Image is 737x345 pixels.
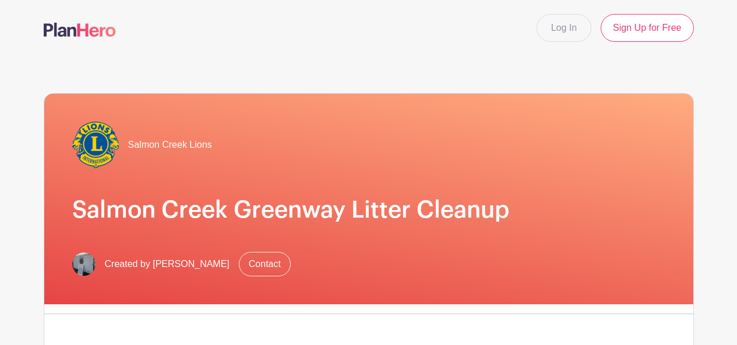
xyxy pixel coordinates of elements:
span: Created by [PERSON_NAME] [105,257,230,271]
h1: Salmon Creek Greenway Litter Cleanup [72,196,665,224]
a: Sign Up for Free [601,14,693,42]
img: lionlogo400-e1522268415706.png [72,122,119,168]
a: Contact [239,252,291,276]
img: logo-507f7623f17ff9eddc593b1ce0a138ce2505c220e1c5a4e2b4648c50719b7d32.svg [44,23,116,37]
a: Log In [537,14,591,42]
span: Salmon Creek Lions [128,138,212,152]
img: image(4).jpg [72,252,96,276]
